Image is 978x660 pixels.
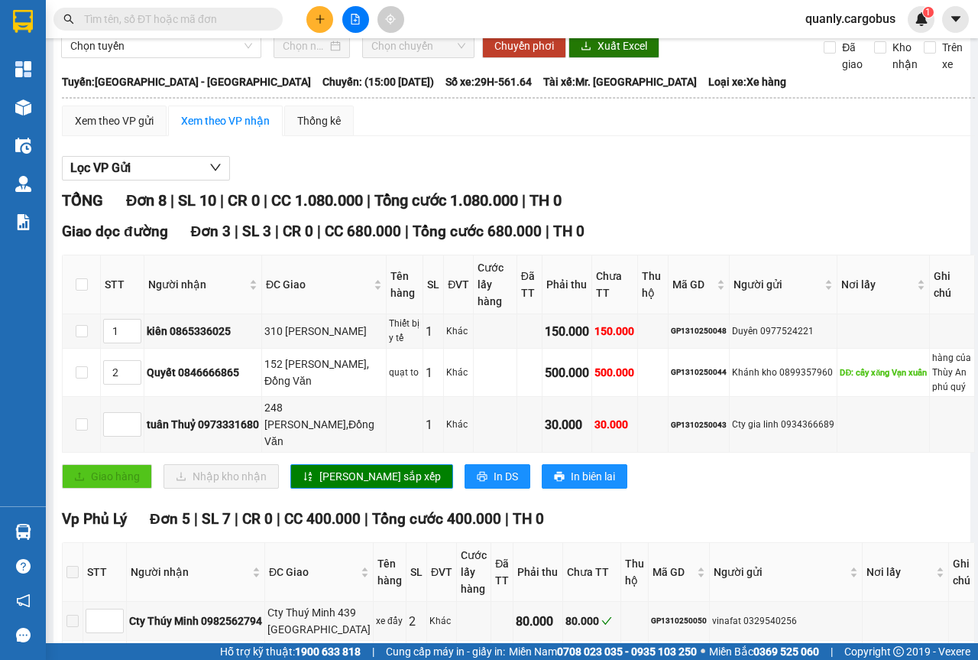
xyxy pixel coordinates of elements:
img: warehouse-icon [15,176,31,192]
input: Chọn ngày [283,37,327,54]
span: CC 400.000 [284,510,361,528]
input: Tìm tên, số ĐT hoặc mã đơn [84,11,264,28]
span: | [505,510,509,528]
img: solution-icon [15,214,31,230]
span: question-circle [16,559,31,574]
span: CC 680.000 [325,223,401,240]
span: TH 0 [553,223,585,240]
span: CC 1.080.000 [271,191,363,210]
div: DĐ: cây xăng Vạn xuân [840,366,927,379]
span: check [601,616,612,626]
span: Hỗ trợ kỹ thuật: [220,643,361,660]
span: 1 [925,7,931,18]
div: Thống kê [297,112,341,129]
span: | [264,191,267,210]
span: Đơn 5 [150,510,190,528]
div: 1 [426,322,441,341]
div: Xem theo VP nhận [181,112,270,129]
div: 1 [426,363,441,382]
div: 500.000 [545,363,589,382]
div: 248 [PERSON_NAME],Đồng Văn [264,399,384,450]
td: GP1310250044 [669,349,730,398]
span: TỔNG [62,191,103,210]
div: Cty gia linh 0934366689 [732,418,834,432]
div: Cty Thúy Minh 0982562794 [129,613,262,629]
b: Tuyến: [GEOGRAPHIC_DATA] - [GEOGRAPHIC_DATA] [62,76,311,88]
span: Chọn tuyến [70,34,252,57]
span: Người nhận [148,276,246,293]
span: | [317,223,321,240]
div: GP1310250043 [671,419,727,431]
span: In DS [494,468,518,485]
div: 2 [409,612,424,631]
div: 80.000 [516,612,560,631]
div: Duyên 0977524221 [732,324,834,339]
img: warehouse-icon [15,138,31,154]
span: | [831,643,833,660]
div: 30.000 [545,415,589,434]
span: aim [385,14,396,24]
span: | [405,223,409,240]
span: Số xe: 29H-561.64 [445,73,532,90]
span: SL 7 [202,510,231,528]
img: warehouse-icon [15,99,31,115]
span: Chọn chuyến [371,34,465,57]
button: downloadXuất Excel [568,34,659,58]
div: vinafat 0329540256 [712,614,860,629]
div: Khác [429,614,454,629]
span: CR 0 [228,191,260,210]
span: | [546,223,549,240]
th: Phải thu [513,543,563,602]
span: Chuyến: (15:00 [DATE]) [322,73,434,90]
button: uploadGiao hàng [62,464,152,489]
span: Tài xế: Mr. [GEOGRAPHIC_DATA] [543,73,697,90]
td: GP1310250048 [669,314,730,349]
div: Thiết bị y tế [389,317,420,346]
th: Ghi chú [949,543,975,602]
span: TH 0 [529,191,562,210]
div: Khác [446,366,471,380]
span: TH 0 [513,510,544,528]
div: tuân Thuỷ 0973331680 [147,416,259,433]
span: Mã GD [653,564,694,580]
span: Đơn 3 [191,223,232,240]
strong: 0369 525 060 [753,645,819,658]
img: dashboard-icon [15,61,31,77]
span: | [275,223,279,240]
span: Giao dọc đường [62,223,168,240]
span: Tổng cước 400.000 [372,510,501,528]
td: GP1310250043 [669,397,730,453]
span: Tổng cước 680.000 [413,223,542,240]
span: Nơi lấy [841,276,914,293]
img: icon-new-feature [915,12,928,26]
th: ĐVT [427,543,457,602]
th: STT [101,255,144,314]
button: printerIn DS [465,464,530,489]
div: Cty Thuý Minh 439 [GEOGRAPHIC_DATA] [267,604,371,638]
span: | [235,510,238,528]
th: Cước lấy hàng [457,543,491,602]
span: download [581,41,591,53]
span: | [194,510,198,528]
span: Kho nhận [886,39,924,73]
span: ⚪️ [701,649,705,655]
span: | [522,191,526,210]
td: GP1310250050 [649,602,710,641]
span: | [235,223,238,240]
span: Đã giao [836,39,869,73]
th: Đã TT [517,255,542,314]
span: Xuất Excel [597,37,647,54]
span: SL 3 [242,223,271,240]
button: Lọc VP Gửi [62,156,230,180]
span: message [16,628,31,642]
img: warehouse-icon [15,524,31,540]
div: 1 [426,415,441,434]
div: Khánh kho 0899357960 [732,366,834,380]
span: SL 10 [178,191,216,210]
span: Nơi lấy [866,564,933,580]
span: ĐC Giao [269,564,358,580]
span: Trên xe [936,39,969,73]
button: file-add [342,6,369,33]
strong: 1900 633 818 [295,645,361,658]
span: ĐC Giao [266,276,371,293]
